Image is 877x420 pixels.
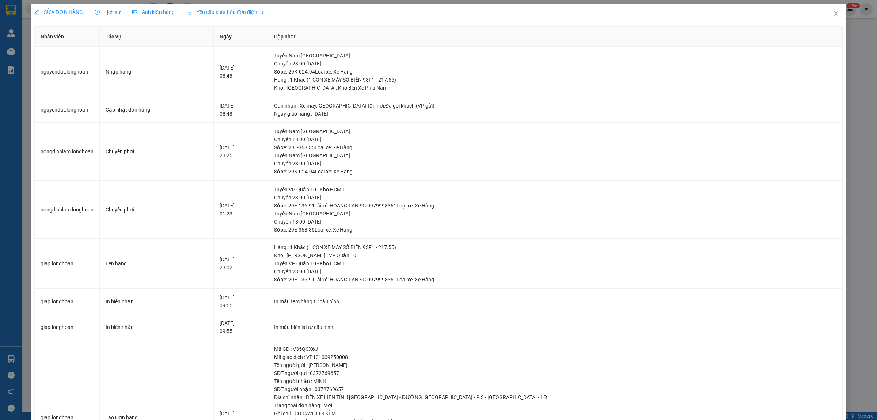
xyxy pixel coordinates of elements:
div: Ngày giao hàng : [DATE] [274,110,836,118]
div: Tuyến : Nam [GEOGRAPHIC_DATA] Chuyến: 18:00 [DATE] Số xe: 29E-368.35 Loại xe: Xe Hàng [274,127,836,151]
div: SĐT người nhận : 0372769657 [274,385,836,393]
img: icon [186,10,192,15]
div: [DATE] 01:23 [220,202,262,218]
div: Mã GD : V35QCX6J [274,345,836,353]
div: In mẫu biên lai tự cấu hình [274,323,836,331]
div: [DATE] 09:55 [220,319,262,335]
span: Ảnh kiện hàng [132,9,175,15]
th: Tác Vụ [100,27,214,47]
div: [DATE] 08:48 [220,64,262,80]
div: Tuyến : Nam [GEOGRAPHIC_DATA] Chuyến: 23:00 [DATE] Số xe: 29K-024.94 Loại xe: Xe Hàng [274,151,836,176]
th: Ngày [214,27,268,47]
div: Nhập hàng [106,68,208,76]
div: Lên hàng [106,259,208,267]
div: In biên nhận [106,297,208,305]
div: [DATE] 08:48 [220,102,262,118]
div: Tuyến : VP Quận 10 - Kho HCM 1 Chuyến: 23:00 [DATE] Số xe: 29E-136.91 Tài xế: HOÀNG LÂN SG 097999... [274,185,836,210]
div: Hàng : 1 Khác (1 CON XE MÁY SỐ BIỂN 93F1 - 217.55) [274,76,836,84]
td: nguyendat.longhoan [35,47,100,97]
div: Gán nhãn : Xe máy,[GEOGRAPHIC_DATA] tận nơi,Đã gọi khách (VP gửi) [274,102,836,110]
td: giap.longhoan [35,239,100,289]
div: Tuyến : VP Quận 10 - Kho HCM 1 Chuyến: 23:00 [DATE] Số xe: 29E-136.91 Tài xế: HOÀNG LÂN SG 097999... [274,259,836,284]
div: Chuyển phơi [106,147,208,155]
td: giap.longhoan [35,289,100,315]
td: nongdinhlam.longhoan [35,181,100,239]
div: Ghi chú : CÓ CAVET ĐI KÈM [274,409,836,417]
button: Close [826,4,846,24]
span: clock-circle [95,10,100,15]
div: Tên người gửi : [PERSON_NAME] [274,361,836,369]
div: [DATE] 23:02 [220,255,262,271]
span: edit [34,10,39,15]
td: giap.longhoan [35,314,100,340]
div: Cập nhật đơn hàng [106,106,208,114]
div: Trạng thái đơn hàng : Mới [274,401,836,409]
td: nguyendat.longhoan [35,97,100,123]
th: Cập nhật [268,27,843,47]
div: Hàng : 1 Khác (1 CON XE MÁY SỐ BIỂN 93F1 - 217.55) [274,243,836,251]
div: Kho : [PERSON_NAME] : VP Quận 10 [274,251,836,259]
div: [DATE] 09:55 [220,293,262,310]
div: [DATE] 23:25 [220,143,262,160]
div: Chuyển phơi [106,206,208,214]
span: picture [132,10,137,15]
div: In biên nhận [106,323,208,331]
div: Kho : [GEOGRAPHIC_DATA]: Kho Bến Xe Phía Nam [274,84,836,92]
span: SỬA ĐƠN HÀNG [34,9,83,15]
div: In mẫu tem hàng tự cấu hình [274,297,836,305]
div: SĐT người gửi : 0372769657 [274,369,836,377]
div: Địa chỉ nhận : BẾN XE LIÊN TỈNH [GEOGRAPHIC_DATA] - ĐƯỜNG [GEOGRAPHIC_DATA] - P, 3 - [GEOGRAPHIC_... [274,393,836,401]
div: Tên người nhận : MINH [274,377,836,385]
div: Tuyến : Nam [GEOGRAPHIC_DATA] Chuyến: 18:00 [DATE] Số xe: 29E-368.35 Loại xe: Xe Hàng [274,210,836,234]
div: Mã giao dịch : VP101009250008 [274,353,836,361]
span: Yêu cầu xuất hóa đơn điện tử [186,9,263,15]
div: Tuyến : Nam [GEOGRAPHIC_DATA] Chuyến: 23:00 [DATE] Số xe: 29K-024.94 Loại xe: Xe Hàng [274,52,836,76]
span: Lịch sử [95,9,121,15]
td: nongdinhlam.longhoan [35,123,100,181]
th: Nhân viên [35,27,100,47]
span: close [833,11,839,16]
